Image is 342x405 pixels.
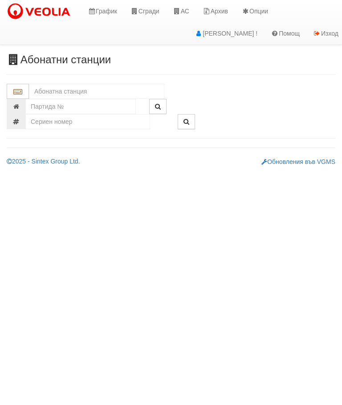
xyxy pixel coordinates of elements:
a: Обновления във VGMS [261,158,335,165]
h3: Абонатни станции [7,54,335,65]
input: Партида № [25,99,136,114]
a: 2025 - Sintex Group Ltd. [7,158,80,165]
input: Сериен номер [25,114,150,129]
img: VeoliaLogo.png [7,2,74,21]
a: [PERSON_NAME] ! [188,22,264,45]
input: Абонатна станция [29,84,164,99]
a: Помощ [264,22,306,45]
